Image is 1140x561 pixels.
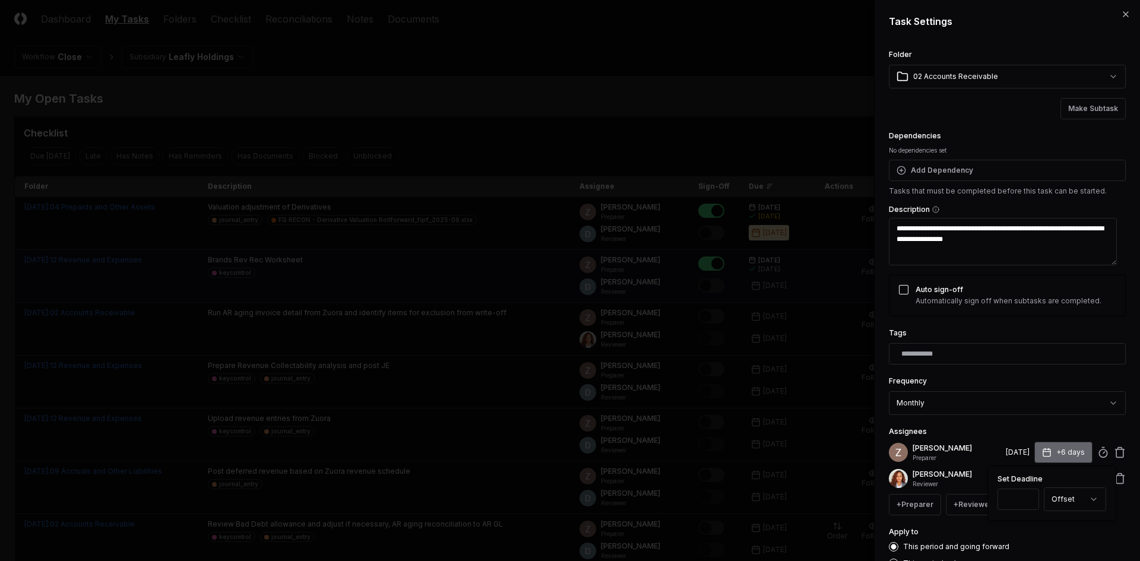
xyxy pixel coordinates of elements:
[889,376,927,385] label: Frequency
[889,50,912,59] label: Folder
[903,543,1009,550] label: This period and going forward
[889,527,919,536] label: Apply to
[997,476,1106,483] label: Set Deadline
[932,206,939,213] button: Description
[889,160,1126,181] button: Add Dependency
[1034,442,1092,463] button: +6 days
[889,146,1126,155] div: No dependencies set
[889,14,1126,28] h2: Task Settings
[916,285,963,294] label: Auto sign-off
[913,443,1001,454] p: [PERSON_NAME]
[913,480,1001,489] p: Reviewer
[946,494,1000,515] button: +Reviewer
[913,469,1001,480] p: [PERSON_NAME]
[916,296,1101,306] p: Automatically sign off when subtasks are completed.
[889,206,1126,213] label: Description
[889,328,907,337] label: Tags
[913,454,1001,462] p: Preparer
[889,186,1126,196] p: Tasks that must be completed before this task can be started.
[889,427,927,436] label: Assignees
[889,494,941,515] button: +Preparer
[1006,447,1030,458] div: [DATE]
[1060,98,1126,119] button: Make Subtask
[889,469,908,488] img: ACg8ocLdVaUJ3SPYiWtV1SCOCLc5fH8jwZS3X49UX5Q0z8zS0ESX3Ok=s96-c
[889,131,941,140] label: Dependencies
[889,443,908,462] img: ACg8ocKnDsamp5-SE65NkOhq35AnOBarAXdzXQ03o9g231ijNgHgyA=s96-c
